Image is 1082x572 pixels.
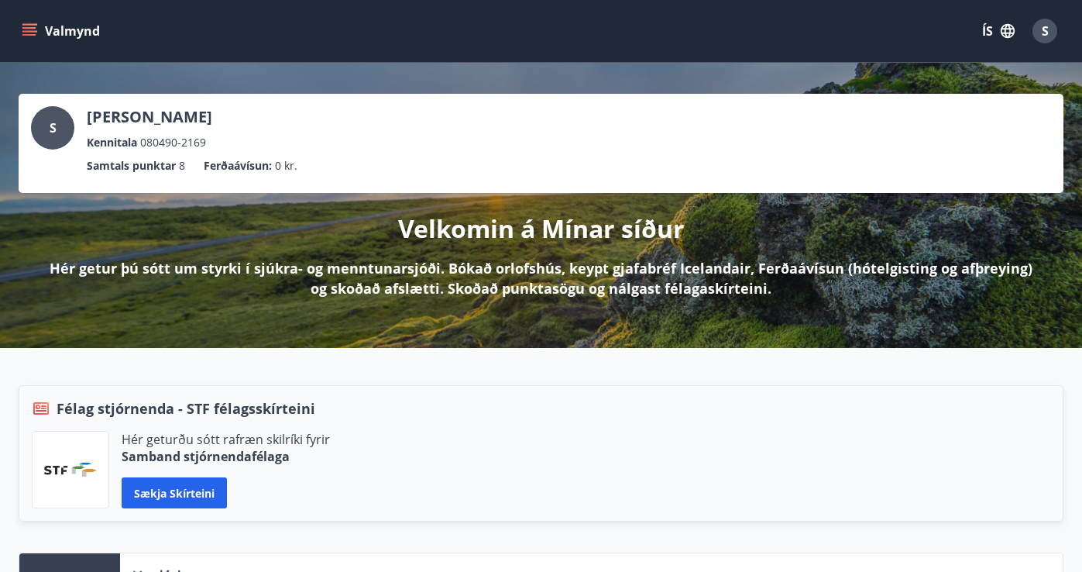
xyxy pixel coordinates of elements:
button: Sækja skírteini [122,477,227,508]
p: [PERSON_NAME] [87,106,212,128]
button: menu [19,17,106,45]
p: Velkomin á Mínar síður [398,212,685,246]
p: Kennitala [87,134,137,151]
p: Hér geturðu sótt rafræn skilríki fyrir [122,431,330,448]
button: ÍS [974,17,1023,45]
img: vjCaq2fThgY3EUYqSgpjEiBg6WP39ov69hlhuPVN.png [44,463,97,477]
p: Samtals punktar [87,157,176,174]
span: 8 [179,157,185,174]
button: S [1026,12,1063,50]
span: Félag stjórnenda - STF félagsskírteini [57,398,315,419]
span: 080490-2169 [140,134,206,151]
p: Ferðaávísun : [204,157,272,174]
p: Hér getur þú sótt um styrki í sjúkra- og menntunarsjóði. Bókað orlofshús, keypt gjafabréf Iceland... [43,258,1039,298]
p: Samband stjórnendafélaga [122,448,330,465]
span: S [1042,22,1049,40]
span: 0 kr. [275,157,297,174]
span: S [50,119,57,136]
